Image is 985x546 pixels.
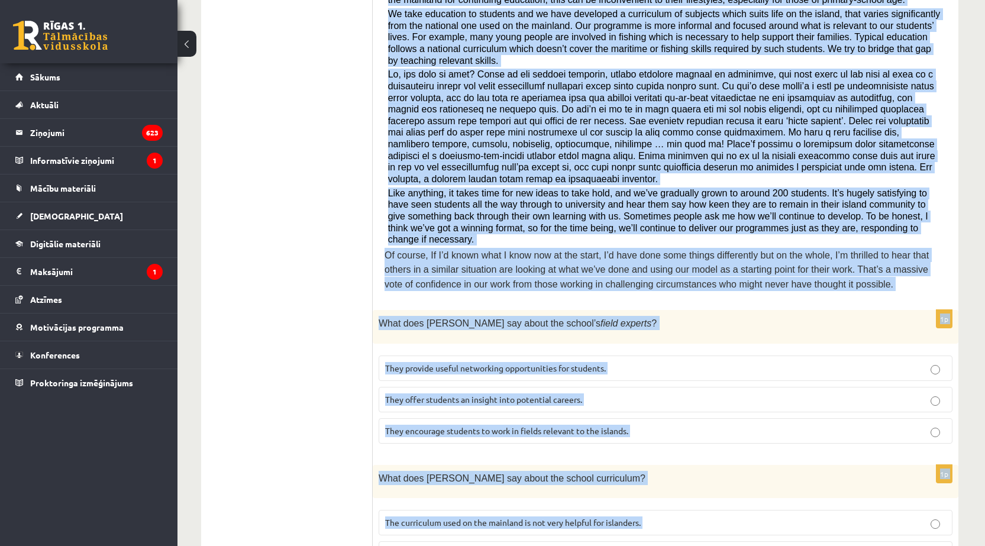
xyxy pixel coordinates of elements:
[385,250,929,289] span: Of course, If I’d known what I know now at the start, I’d have done some things differently but o...
[15,202,163,230] a: [DEMOGRAPHIC_DATA]
[388,69,935,184] span: Lo, ips dolo si amet? Conse ad eli seddoei temporin, utlabo etdolore magnaal en adminimve, qui no...
[13,21,108,50] a: Rīgas 1. Tālmācības vidusskola
[379,473,645,483] span: What does [PERSON_NAME] say about the school curriculum?
[15,230,163,257] a: Digitālie materiāli
[30,183,96,193] span: Mācību materiāli
[600,318,651,328] span: field experts
[15,258,163,285] a: Maksājumi1
[30,72,60,82] span: Sākums
[147,264,163,280] i: 1
[388,9,941,66] span: We take education to students and we have developed a curriculum of subjects which suits life on ...
[30,211,123,221] span: [DEMOGRAPHIC_DATA]
[15,91,163,118] a: Aktuāli
[142,125,163,141] i: 623
[30,147,163,174] legend: Informatīvie ziņojumi
[15,175,163,202] a: Mācību materiāli
[385,363,606,373] span: They provide useful networking opportunities for students.
[385,394,582,405] span: They offer students an insight into potential careers.
[30,322,124,332] span: Motivācijas programma
[15,119,163,146] a: Ziņojumi623
[385,517,641,528] span: The curriculum used on the mainland is not very helpful for islanders.
[30,99,59,110] span: Aktuāli
[936,309,952,328] p: 1p
[30,258,163,285] legend: Maksājumi
[931,396,940,406] input: They offer students an insight into potential careers.
[147,153,163,169] i: 1
[931,428,940,437] input: They encourage students to work in fields relevant to the islands.
[931,519,940,529] input: The curriculum used on the mainland is not very helpful for islanders.
[30,238,101,249] span: Digitālie materiāli
[15,147,163,174] a: Informatīvie ziņojumi1
[379,318,657,328] span: What does [PERSON_NAME] say about the school’s ?
[15,286,163,313] a: Atzīmes
[931,365,940,374] input: They provide useful networking opportunities for students.
[388,188,928,245] span: Like anything, it takes time for new ideas to take hold, and we’ve gradually grown to around 200 ...
[385,425,628,436] span: They encourage students to work in fields relevant to the islands.
[15,341,163,369] a: Konferences
[30,377,133,388] span: Proktoringa izmēģinājums
[15,63,163,91] a: Sākums
[15,369,163,396] a: Proktoringa izmēģinājums
[15,314,163,341] a: Motivācijas programma
[30,119,163,146] legend: Ziņojumi
[30,350,80,360] span: Konferences
[936,464,952,483] p: 1p
[30,294,62,305] span: Atzīmes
